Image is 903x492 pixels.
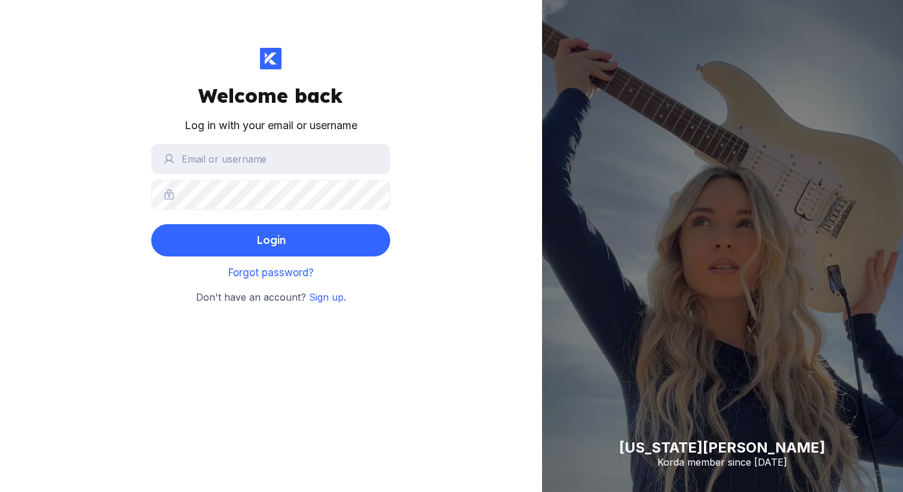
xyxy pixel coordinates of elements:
div: Login [256,228,286,252]
a: Sign up [309,291,344,303]
div: Korda member since [DATE] [619,456,825,468]
div: [US_STATE][PERSON_NAME] [619,439,825,456]
a: Forgot password? [228,267,314,279]
div: Log in with your email or username [185,117,357,135]
button: Login [151,224,390,256]
div: Welcome back [198,84,343,108]
small: Don't have an account? . [196,290,346,305]
input: Email or username [151,144,390,174]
